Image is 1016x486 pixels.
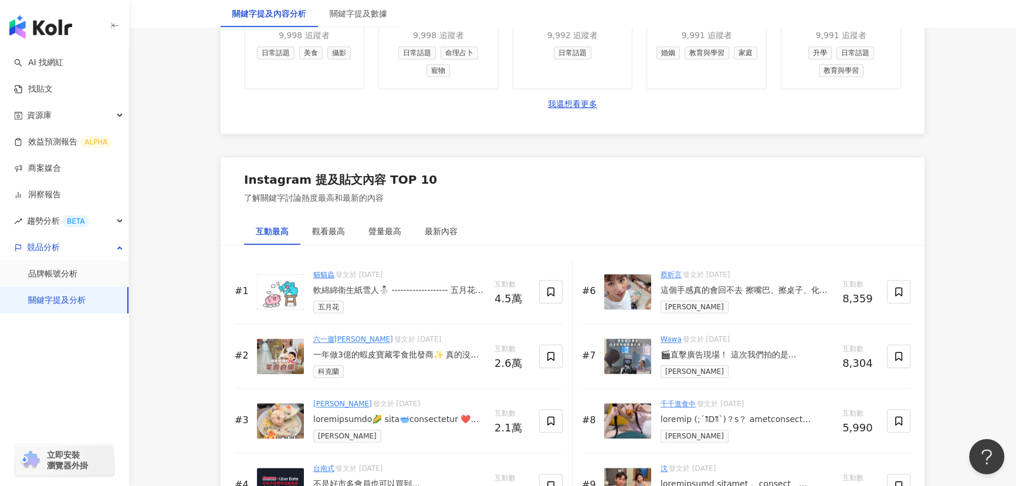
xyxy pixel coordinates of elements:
div: 9,991 追蹤者 [682,30,733,42]
a: [PERSON_NAME] [313,400,372,408]
img: post-image [604,403,651,438]
span: 升學 [808,46,832,59]
a: searchAI 找網紅 [14,57,63,69]
span: 發文於 [DATE] [394,335,441,343]
span: [PERSON_NAME] [313,430,381,443]
a: 洞察報告 [14,189,61,201]
a: 台南式 [313,464,334,473]
div: Instagram 提及貼文內容 TOP 10 [244,171,437,188]
div: 最新內容 [425,225,458,238]
div: #3 [235,414,252,427]
div: loremipsumdo🌽 sita🥣consectetur ❤️adipisc👍elits!？ 「doeiusmod」 tempori😎 ut16％labor etdolo magnaaliq... [313,414,485,426]
div: #2 [235,349,252,362]
span: [PERSON_NAME] [661,301,729,313]
a: 關鍵字提及分析 [28,295,86,306]
div: 9,998 追蹤者 [279,30,330,42]
span: 互動數 [842,408,878,420]
div: 🎬直擊廣告現場！ 這次我們拍的是「[PERSON_NAME]衛生紙」 美術組的神之手，把片場小角落變成質感滿滿的藍色廁所，整體視覺超療癒！你現在看到的十幾秒廣告，其實是團隊一次次嘗試、調整、對細... [661,349,833,361]
div: 4.5萬 [495,293,530,305]
span: 互動數 [842,473,878,484]
a: 品牌帳號分析 [28,268,77,280]
span: 立即安裝 瀏覽器外掛 [47,450,88,471]
span: 發文於 [DATE] [683,335,730,343]
span: 互動數 [495,279,530,291]
div: 9,991 追蹤者 [815,30,866,42]
div: #1 [235,285,252,298]
div: 觀看最高 [312,225,345,238]
div: 一年做3億的蝦皮寶藏零食批發商✨ 真的沒看過這麼成本價的 🍽️古早味零食 異國零食 🍮義美餅乾 🥣日本濃湯 🥤韓國超紅石榴汁 🧻科克蘭衛生紙 🍪小雞麵 一大堆熱賣或特殊商品這裡都有 來一客$21... [313,349,485,361]
div: 9,998 追蹤者 [413,30,464,42]
div: 了解關鍵字討論熱度最高和最新的內容 [244,193,437,204]
span: 互動數 [842,279,878,291]
img: post-image [257,403,304,438]
div: #7 [582,349,600,362]
span: 發文於 [DATE] [373,400,420,408]
span: 日常話題 [257,46,294,59]
span: 教育與學習 [685,46,729,59]
a: 我還想看更多 [548,99,597,110]
span: 美食 [299,46,323,59]
div: 互動最高 [256,225,289,238]
span: 日常話題 [836,46,874,59]
div: #8 [582,414,600,427]
a: 效益預測報告ALPHA [14,136,112,148]
div: 關鍵字提及數據 [330,7,387,20]
img: chrome extension [19,451,42,470]
div: 這個手感真的會回不去 擦嘴巴、擦桌子、化妝、擤鼻涕、上廁所擦 柔軟親膚又厚實的手感真的太喜歡了 而且不容易破掉或起屑 全新[PERSON_NAME]三層衛生紙 一張抵三張 扎實又不會硬 蓬鬆柔軟... [661,285,833,296]
span: [PERSON_NAME] [661,430,729,443]
span: 發文於 [DATE] [336,271,382,279]
span: 教育與學習 [819,64,863,77]
div: 關鍵字提及內容分析 [232,7,306,20]
span: 婚姻 [656,46,680,59]
div: 9,992 追蹤者 [547,30,598,42]
span: 命理占卜 [441,46,478,59]
div: 軟綿綿衛生紙雪人⛄ ------------------- 五月花新柔韌 x 咖波聯名抽取式衛生紙， 第二波新包裝熱烈上市， 柔軟又親膚，柔韌+30% ✨7-11獨家登場 4/2~4/15，會員... [313,285,485,296]
div: 聲量最高 [368,225,401,238]
img: post-image [257,274,304,309]
div: 5,990 [842,422,878,434]
span: 家庭 [734,46,757,59]
div: 8,304 [842,357,878,369]
span: 互動數 [495,473,530,484]
iframe: Help Scout Beacon - Open [969,439,1004,474]
a: 沈 [661,464,668,473]
span: 趨勢分析 [27,208,89,234]
img: post-image [257,339,304,374]
span: 日常話題 [398,46,436,59]
a: Wawa [661,335,682,343]
span: 發文於 [DATE] [336,464,382,473]
a: chrome extension立即安裝 瀏覽器外掛 [15,444,114,476]
span: 資源庫 [27,102,52,129]
span: 發文於 [DATE] [697,400,744,408]
img: logo [9,15,72,39]
span: 寵物 [426,64,450,77]
span: 互動數 [495,408,530,420]
div: BETA [62,215,89,227]
div: 2.1萬 [495,422,530,434]
span: 攝影 [327,46,351,59]
span: 發文於 [DATE] [683,271,730,279]
div: 2.6萬 [495,357,530,369]
span: [PERSON_NAME] [661,365,729,378]
a: 千千進食中 [661,400,696,408]
span: 互動數 [495,343,530,355]
a: 找貼文 [14,83,53,95]
span: 日常話題 [554,46,591,59]
span: rise [14,217,22,225]
img: post-image [604,339,651,374]
a: 蔡昕言 [661,271,682,279]
div: 8,359 [842,293,878,305]
span: 發文於 [DATE] [669,464,716,473]
a: 貓貓蟲 [313,271,334,279]
a: 六一遛[PERSON_NAME] [313,335,393,343]
span: 五月花 [313,301,344,313]
div: loremip (;´༎ຶD༎ຶ`)？s？ ametconsect adipiscingelitseddoeius tempo、incidi、utlaboree doloremagnaali❌ ... [661,414,833,426]
a: 商案媒合 [14,163,61,174]
span: 科克蘭 [313,365,344,378]
img: post-image [604,274,651,309]
div: #6 [582,285,600,298]
span: 互動數 [842,343,878,355]
span: 競品分析 [27,234,60,261]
